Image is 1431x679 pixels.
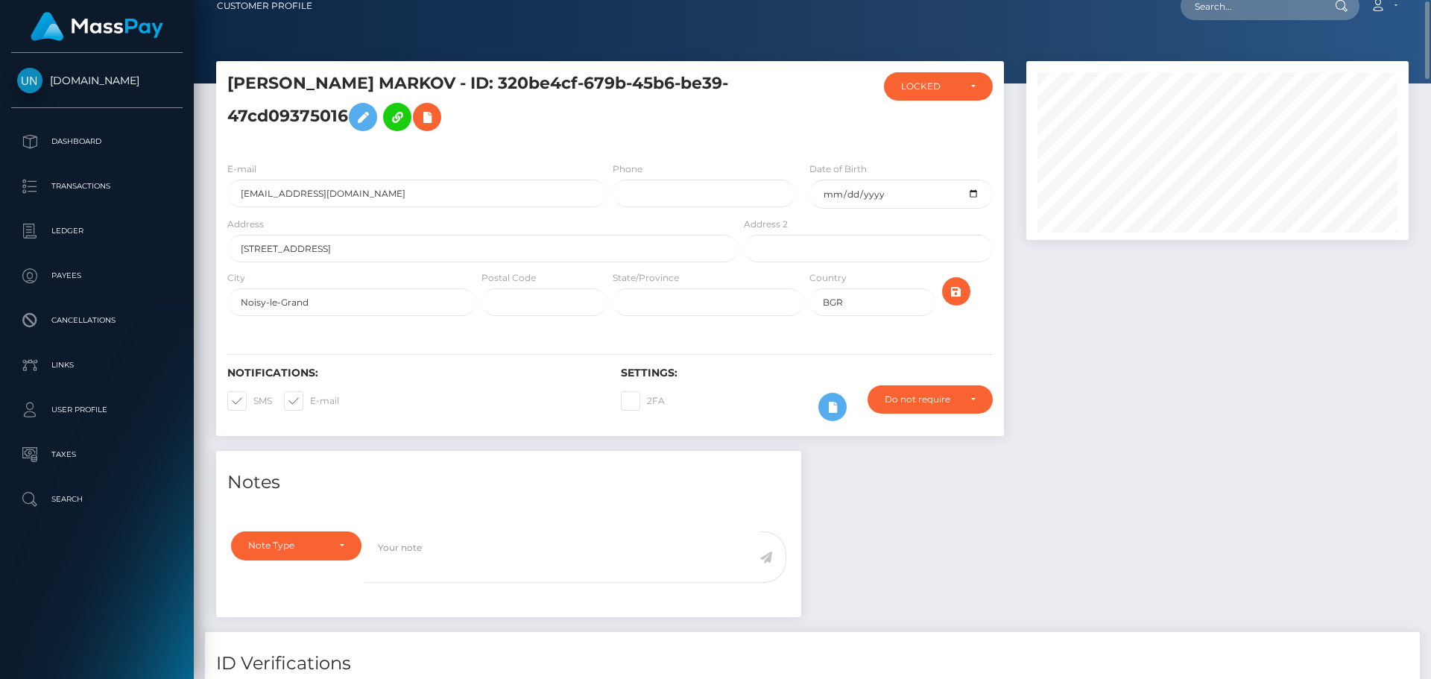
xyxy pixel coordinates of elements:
[17,265,177,287] p: Payees
[227,72,730,139] h5: [PERSON_NAME] MARKOV - ID: 320be4cf-679b-45b6-be39-47cd09375016
[227,162,256,176] label: E-mail
[809,271,847,285] label: Country
[613,162,642,176] label: Phone
[227,391,272,411] label: SMS
[613,271,679,285] label: State/Province
[216,651,1409,677] h4: ID Verifications
[31,12,163,41] img: MassPay Logo
[11,391,183,429] a: User Profile
[885,394,958,405] div: Do not require
[17,399,177,421] p: User Profile
[11,212,183,250] a: Ledger
[868,385,993,414] button: Do not require
[11,481,183,518] a: Search
[227,271,245,285] label: City
[17,130,177,153] p: Dashboard
[11,302,183,339] a: Cancellations
[884,72,993,101] button: LOCKED
[231,531,361,560] button: Note Type
[621,391,665,411] label: 2FA
[17,68,42,93] img: Unlockt.me
[17,309,177,332] p: Cancellations
[11,74,183,87] span: [DOMAIN_NAME]
[11,168,183,205] a: Transactions
[17,443,177,466] p: Taxes
[17,175,177,198] p: Transactions
[17,220,177,242] p: Ledger
[11,347,183,384] a: Links
[11,257,183,294] a: Payees
[284,391,339,411] label: E-mail
[481,271,536,285] label: Postal Code
[11,123,183,160] a: Dashboard
[17,488,177,511] p: Search
[227,218,264,231] label: Address
[11,436,183,473] a: Taxes
[744,218,788,231] label: Address 2
[809,162,867,176] label: Date of Birth
[17,354,177,376] p: Links
[621,367,992,379] h6: Settings:
[901,80,958,92] div: LOCKED
[227,367,598,379] h6: Notifications:
[227,470,790,496] h4: Notes
[248,540,327,552] div: Note Type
